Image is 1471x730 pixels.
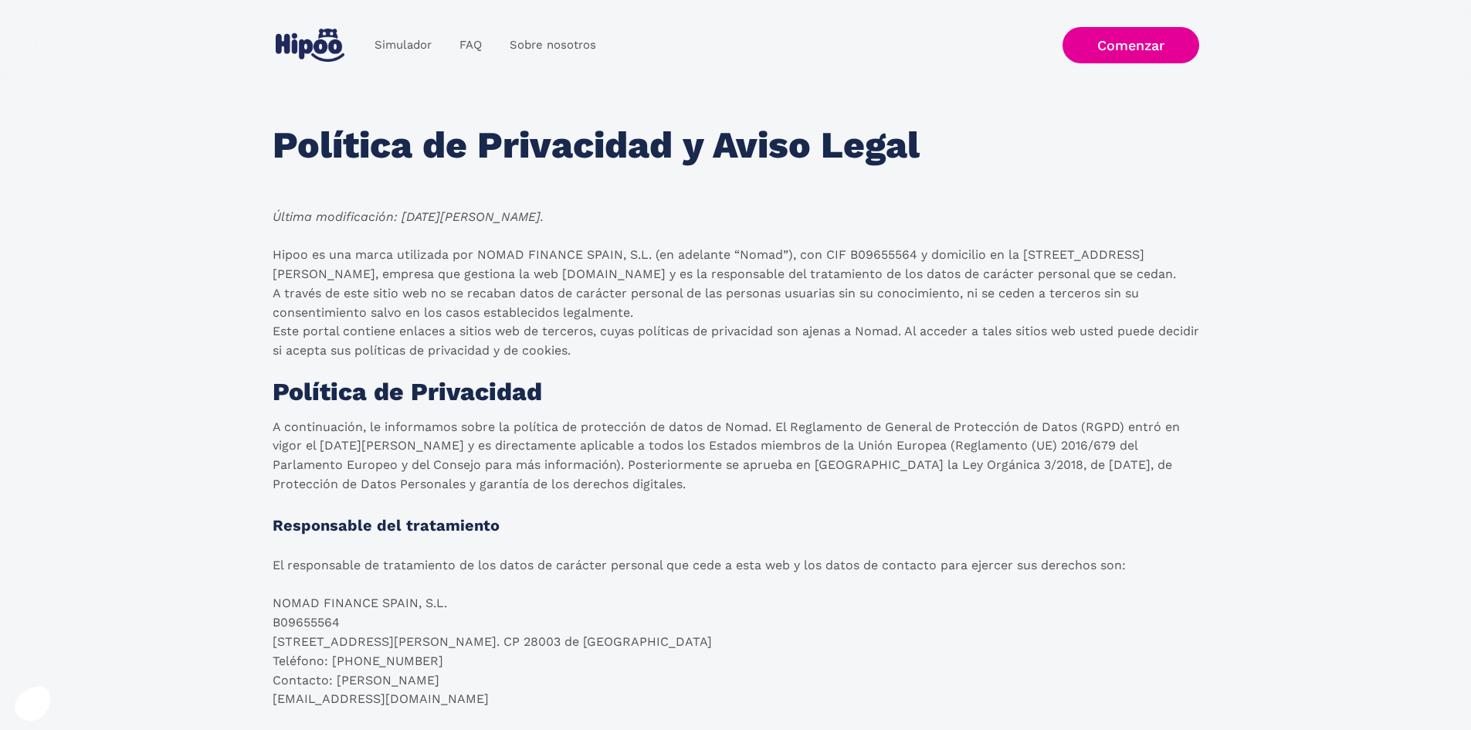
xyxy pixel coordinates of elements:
a: Sobre nosotros [496,30,610,60]
p: A continuación, le informamos sobre la política de protección de datos de Nomad. El Reglamento de... [273,418,1199,494]
h1: Política de Privacidad y Aviso Legal [273,125,920,166]
a: Comenzar [1063,27,1199,63]
a: FAQ [446,30,496,60]
h1: Política de Privacidad [273,379,542,406]
a: Simulador [361,30,446,60]
p: Hipoo es una marca utilizada por NOMAD FINANCE SPAIN, S.L. (en adelante “Nomad”), con CIF B096555... [273,246,1199,361]
em: Última modificación: [DATE][PERSON_NAME]. [273,209,544,224]
strong: Responsable del tratamiento [273,516,500,535]
p: El responsable de tratamiento de los datos de carácter personal que cede a esta web y los datos d... [273,556,1126,709]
